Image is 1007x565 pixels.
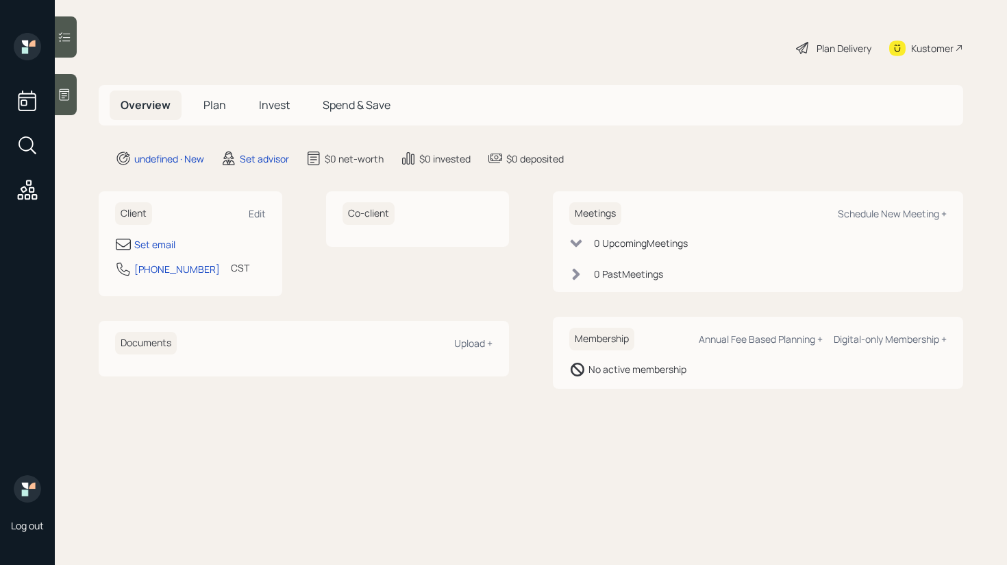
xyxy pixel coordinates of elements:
h6: Client [115,202,152,225]
div: Set advisor [240,152,289,166]
h6: Documents [115,332,177,354]
div: Digital-only Membership + [834,333,947,346]
div: Plan Delivery [817,41,871,56]
div: Upload + [454,337,493,350]
h6: Meetings [569,202,621,225]
div: $0 net-worth [325,152,384,166]
div: No active membership [588,362,686,376]
span: Invest [259,97,290,112]
span: Spend & Save [323,97,390,112]
div: Set email [134,237,175,252]
div: Annual Fee Based Planning + [699,333,823,346]
div: $0 invested [419,152,471,166]
div: $0 deposited [506,152,564,166]
div: Kustomer [911,41,954,56]
span: Plan [203,97,226,112]
h6: Membership [569,328,634,350]
h6: Co-client [343,202,395,225]
div: Schedule New Meeting + [838,207,947,220]
div: CST [231,261,249,275]
div: [PHONE_NUMBER] [134,262,220,276]
div: 0 Past Meeting s [594,267,663,281]
div: 0 Upcoming Meeting s [594,236,688,250]
div: Log out [11,519,44,532]
img: retirable_logo.png [14,475,41,503]
span: Overview [121,97,171,112]
div: Edit [249,207,266,220]
div: undefined · New [134,152,204,166]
